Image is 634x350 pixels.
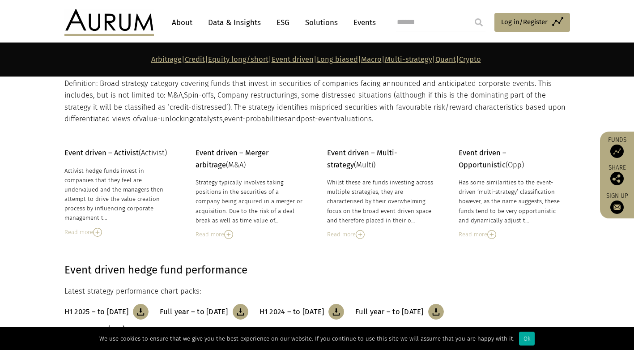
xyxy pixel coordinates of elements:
a: Full year – to [DATE] [160,304,248,320]
a: Events [349,14,376,31]
img: Access Funds [610,145,624,158]
strong: Event driven – Activist [64,149,139,157]
input: Submit [470,13,488,31]
strong: Event driven hedge fund performance [64,264,247,276]
strong: | | | | | | | | [151,55,481,64]
div: Activist hedge funds invest in companies that they feel are undervalued and the managers then att... [64,166,174,223]
a: Data & Insights [204,14,265,31]
a: Quant [435,55,456,64]
div: Read more [459,230,568,239]
a: Long biased [317,55,358,64]
a: Credit [185,55,205,64]
img: Read More [356,230,365,239]
img: Aurum [64,9,154,36]
h3: Full year – to [DATE] [355,307,423,316]
img: Download Article [233,304,248,320]
a: Arbitrage [151,55,182,64]
a: Funds [604,136,630,158]
div: Has some similarities to the event-driven ‘multi-strategy’ classification however, as the name su... [459,178,568,225]
h3: H1 2025 – to [DATE] [64,307,129,316]
a: Sign up [604,192,630,214]
img: Read More [487,230,496,239]
strong: Event driven – Merger arbitrage [196,149,268,169]
a: Full year – to [DATE] [355,304,443,320]
div: Strategy typically involves taking positions in the securities of a company being acquired in a m... [196,178,305,225]
a: Equity long/short [208,55,268,64]
strong: Event driven – Multi-strategy [327,149,397,169]
a: Macro [361,55,382,64]
div: Read more [64,227,174,237]
span: Log in/Register [501,17,548,27]
span: Spin-offs [184,91,214,99]
p: Latest strategy performance chart packs: [64,286,568,297]
p: (M&A) [196,147,305,171]
a: About [167,14,197,31]
p: (Opp) [459,147,568,171]
a: H1 2024 – to [DATE] [260,304,345,320]
span: event-probabilities [224,115,288,123]
a: Crypto [459,55,481,64]
img: Read More [224,230,233,239]
h3: H1 2024 – to [DATE] [260,307,324,316]
div: Whilst these are funds investing across multiple strategies, they are characterised by their over... [327,178,436,225]
img: Download Article [328,304,344,320]
strong: NET RETURN (12M) [64,325,125,333]
a: Solutions [301,14,342,31]
a: H1 2025 – to [DATE] [64,304,149,320]
div: Ok [519,332,535,346]
p: Definition: Broad strategy category covering funds that invest in securities of companies facing ... [64,78,568,125]
img: Download Article [428,304,444,320]
img: Share this post [610,172,624,185]
img: Download Article [133,304,149,320]
span: value-unlocking [139,115,193,123]
img: Read More [93,228,102,237]
div: Share [604,165,630,185]
span: post-event [301,115,337,123]
a: Multi-strategy [385,55,432,64]
div: Read more [196,230,305,239]
div: Read more [327,230,436,239]
a: Event driven [272,55,314,64]
span: credit-distressed [170,103,226,111]
a: ESG [272,14,294,31]
p: (Activist) [64,147,174,159]
strong: Event driven – Opportunistic [459,149,506,169]
h3: Full year – to [DATE] [160,307,228,316]
a: Log in/Register [494,13,570,32]
p: (Multi) [327,147,436,171]
img: Sign up to our newsletter [610,201,624,214]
